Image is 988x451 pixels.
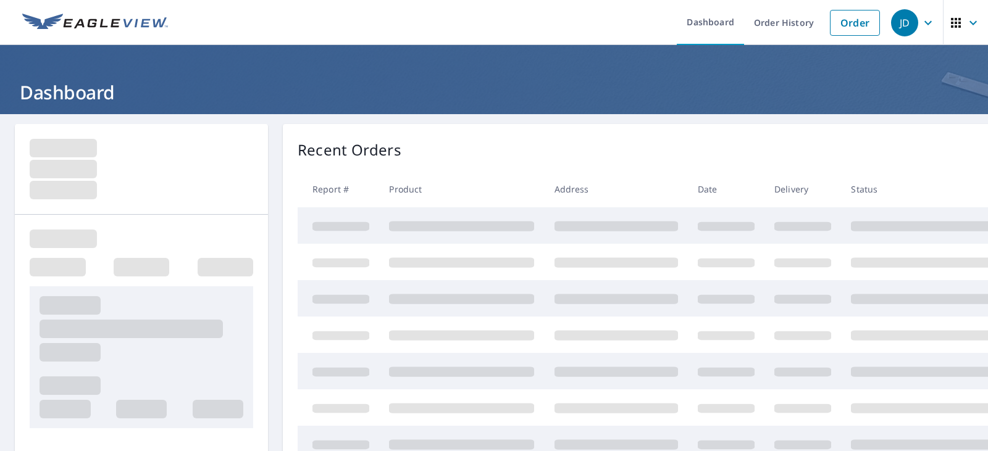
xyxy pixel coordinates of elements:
p: Recent Orders [298,139,401,161]
th: Address [545,171,688,207]
h1: Dashboard [15,80,973,105]
th: Delivery [764,171,841,207]
a: Order [830,10,880,36]
th: Report # [298,171,379,207]
th: Product [379,171,544,207]
div: JD [891,9,918,36]
th: Date [688,171,764,207]
img: EV Logo [22,14,168,32]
